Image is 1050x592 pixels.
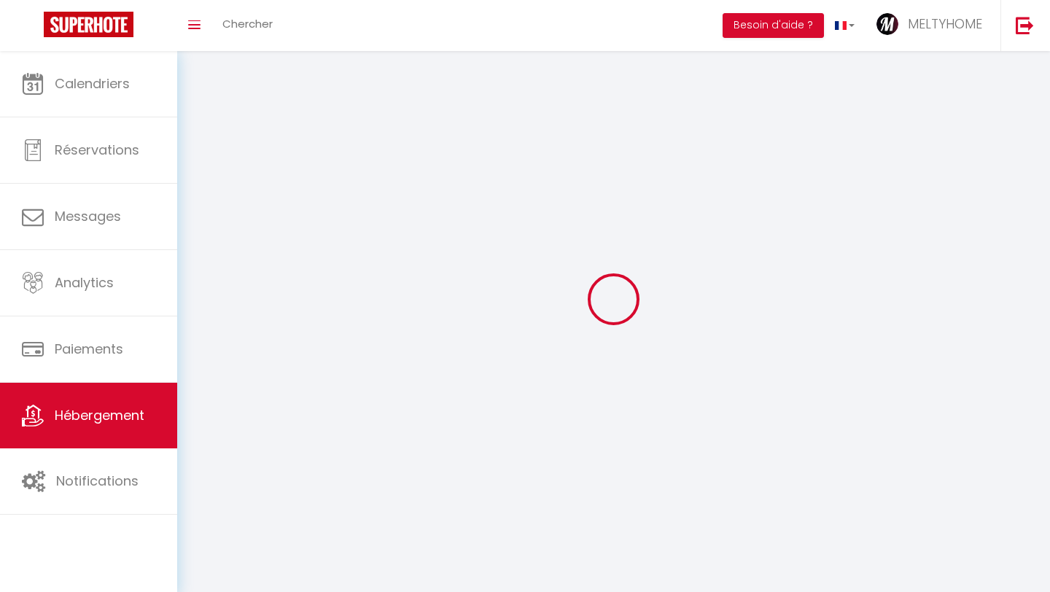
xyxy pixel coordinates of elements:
span: Réservations [55,141,139,159]
img: logout [1016,16,1034,34]
span: Messages [55,207,121,225]
button: Besoin d'aide ? [723,13,824,38]
img: ... [876,13,898,35]
span: Notifications [56,472,139,490]
img: Super Booking [44,12,133,37]
span: Chercher [222,16,273,31]
span: Paiements [55,340,123,358]
span: Hébergement [55,406,144,424]
span: Analytics [55,273,114,292]
span: MELTYHOME [908,15,982,33]
span: Calendriers [55,74,130,93]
